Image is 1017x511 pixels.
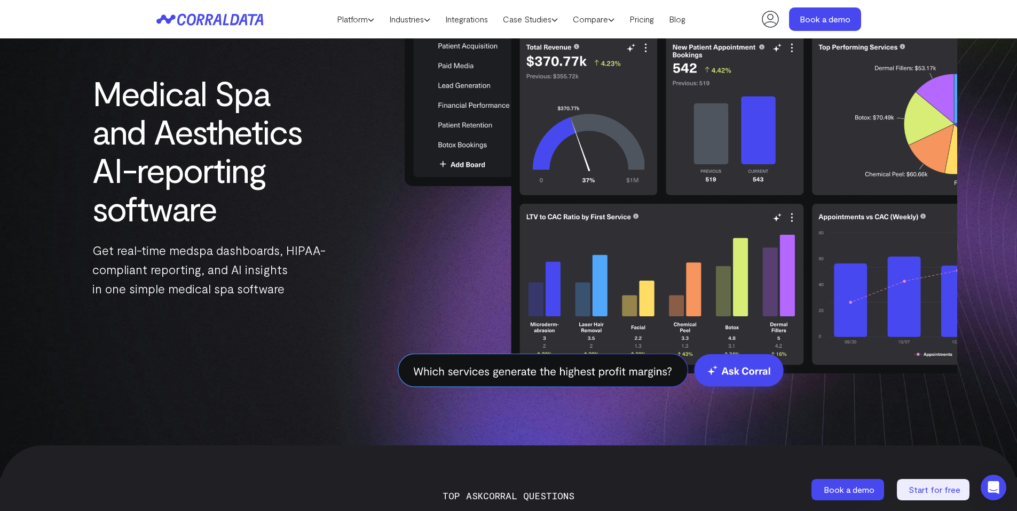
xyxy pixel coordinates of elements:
p: Top ASKCorral Questions [162,488,856,503]
a: Case Studies [495,11,565,27]
a: Book a demo [811,479,886,500]
h1: Medical Spa and Aesthetics AI-reporting software [92,74,326,227]
div: Open Intercom Messenger [981,475,1006,500]
a: Compare [565,11,622,27]
a: Pricing [622,11,661,27]
a: Integrations [438,11,495,27]
a: Platform [329,11,382,27]
a: Start for free [897,479,972,500]
a: Book a demo [789,7,861,31]
span: Book a demo [824,484,874,494]
a: Blog [661,11,693,27]
a: Industries [382,11,438,27]
span: Start for free [909,484,960,494]
p: Get real-time medspa dashboards, HIPAA-compliant reporting, and AI insights in one simple medical... [92,241,326,298]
